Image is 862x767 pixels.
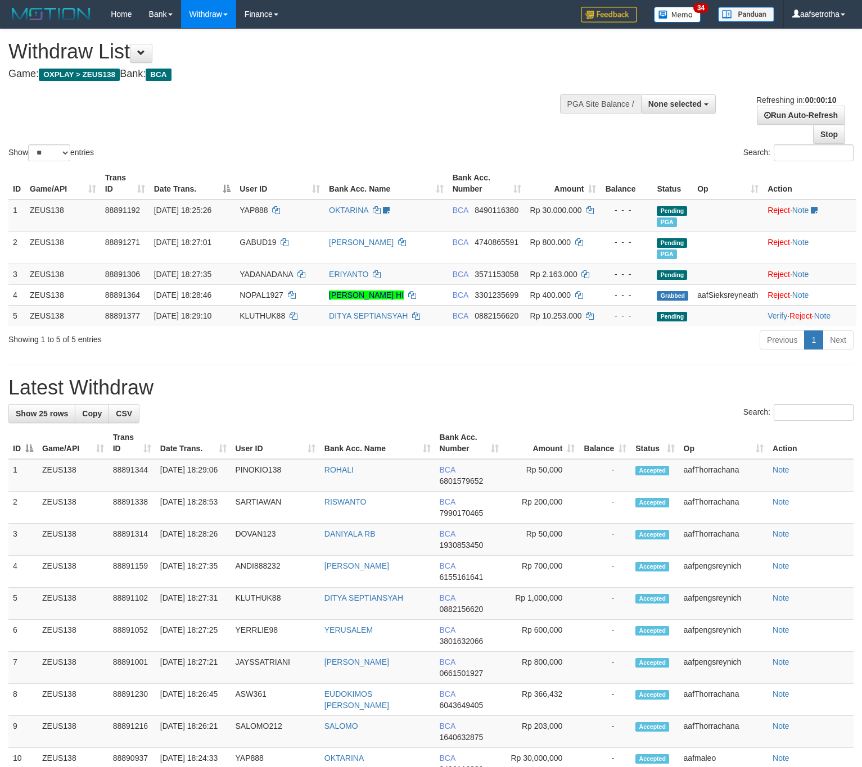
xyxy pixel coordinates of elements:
[231,427,320,459] th: User ID: activate to sort column ascending
[768,427,854,459] th: Action
[679,524,768,556] td: aafThorrachana
[324,689,389,710] a: EUDOKIMOS [PERSON_NAME]
[448,167,526,199] th: Bank Acc. Number: activate to sort column ascending
[109,588,156,620] td: 88891102
[579,524,631,556] td: -
[38,588,109,620] td: ZEUS138
[38,427,109,459] th: Game/API: activate to sort column ascending
[440,689,455,698] span: BCA
[324,754,364,763] a: OKTARINA
[814,311,831,320] a: Note
[156,427,231,459] th: Date Trans.: activate to sort column ascending
[813,125,845,144] a: Stop
[231,588,320,620] td: KLUTHUK88
[773,625,789,634] a: Note
[526,167,601,199] th: Amount: activate to sort column ascending
[635,754,669,764] span: Accepted
[763,199,856,232] td: ·
[324,593,403,602] a: DITYA SEPTIANSYAH
[109,556,156,588] td: 88891159
[38,459,109,492] td: ZEUS138
[635,498,669,507] span: Accepted
[105,291,140,299] span: 88891364
[774,144,854,161] input: Search:
[8,284,25,305] td: 4
[579,716,631,748] td: -
[109,404,139,423] a: CSV
[38,684,109,716] td: ZEUS138
[8,524,38,556] td: 3
[8,69,563,80] h4: Game: Bank:
[156,459,231,492] td: [DATE] 18:29:06
[440,637,484,646] span: Copy 3801632066 to clipboard
[109,684,156,716] td: 88891230
[435,427,504,459] th: Bank Acc. Number: activate to sort column ascending
[773,561,789,570] a: Note
[743,404,854,421] label: Search:
[440,529,455,538] span: BCA
[440,561,455,570] span: BCA
[773,721,789,730] a: Note
[773,497,789,506] a: Note
[82,409,102,418] span: Copy
[240,238,276,247] span: GABUD19
[154,311,211,320] span: [DATE] 18:29:10
[231,620,320,652] td: YERRLIE98
[440,625,455,634] span: BCA
[757,106,845,125] a: Run Auto-Refresh
[8,144,94,161] label: Show entries
[773,465,789,474] a: Note
[503,652,579,684] td: Rp 800,000
[453,238,468,247] span: BCA
[601,167,652,199] th: Balance
[763,167,856,199] th: Action
[109,492,156,524] td: 88891338
[231,524,320,556] td: DOVAN123
[475,291,518,299] span: Copy 3301235699 to clipboard
[679,427,768,459] th: Op: activate to sort column ascending
[440,754,455,763] span: BCA
[768,270,790,279] a: Reject
[453,206,468,215] span: BCA
[530,311,582,320] span: Rp 10.253.000
[154,238,211,247] span: [DATE] 18:27:01
[105,238,140,247] span: 88891271
[679,556,768,588] td: aafpengsreynich
[560,94,641,114] div: PGA Site Balance /
[635,626,669,636] span: Accepted
[453,311,468,320] span: BCA
[154,291,211,299] span: [DATE] 18:28:46
[768,238,790,247] a: Reject
[109,716,156,748] td: 88891216
[25,167,101,199] th: Game/API: activate to sort column ascending
[657,206,687,216] span: Pending
[154,270,211,279] span: [DATE] 18:27:35
[654,7,701,22] img: Button%20Memo.svg
[773,593,789,602] a: Note
[641,94,716,114] button: None selected
[440,497,455,506] span: BCA
[440,573,484,582] span: Copy 6155161641 to clipboard
[16,409,68,418] span: Show 25 rows
[440,509,484,518] span: Copy 7990170465 to clipboard
[503,620,579,652] td: Rp 600,000
[773,529,789,538] a: Note
[109,427,156,459] th: Trans ID: activate to sort column ascending
[25,199,101,232] td: ZEUS138
[8,329,351,345] div: Showing 1 to 5 of 5 entries
[156,652,231,684] td: [DATE] 18:27:21
[329,238,394,247] a: [PERSON_NAME]
[440,733,484,742] span: Copy 1640632875 to clipboard
[25,305,101,326] td: ZEUS138
[105,206,140,215] span: 88891192
[503,684,579,716] td: Rp 366,432
[8,716,38,748] td: 9
[8,305,25,326] td: 5
[679,652,768,684] td: aafpengsreynich
[440,593,455,602] span: BCA
[329,311,408,320] a: DITYA SEPTIANSYAH
[635,594,669,603] span: Accepted
[792,206,809,215] a: Note
[25,232,101,264] td: ZEUS138
[773,657,789,666] a: Note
